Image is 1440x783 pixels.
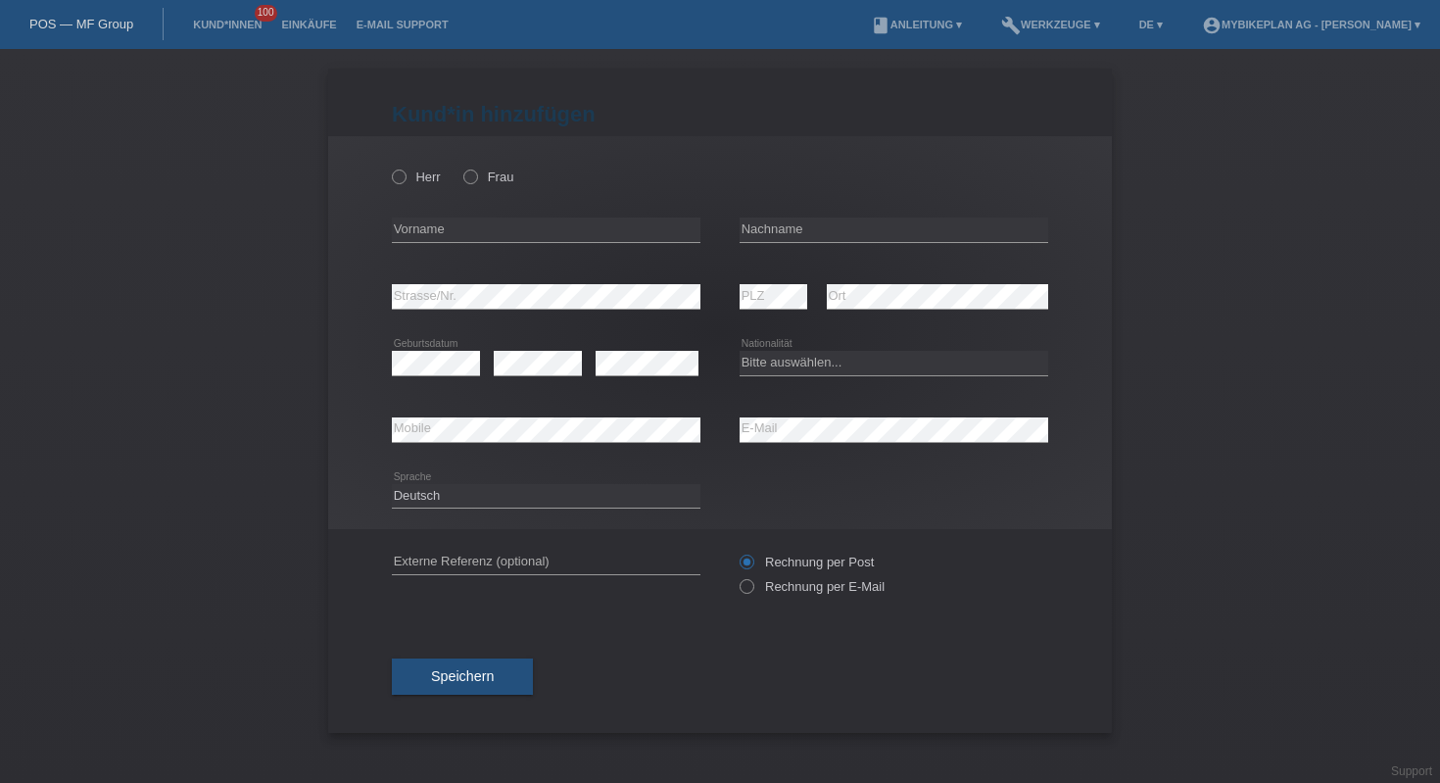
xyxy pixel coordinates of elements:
input: Herr [392,170,405,182]
i: book [871,16,890,35]
span: 100 [255,5,278,22]
input: Rechnung per Post [740,555,752,579]
span: Speichern [431,668,494,684]
label: Rechnung per E-Mail [740,579,885,594]
button: Speichern [392,659,533,696]
a: bookAnleitung ▾ [861,19,972,30]
h1: Kund*in hinzufügen [392,102,1048,126]
i: account_circle [1202,16,1222,35]
label: Rechnung per Post [740,555,874,569]
a: Kund*innen [183,19,271,30]
a: account_circleMybikeplan AG - [PERSON_NAME] ▾ [1192,19,1430,30]
a: E-Mail Support [347,19,458,30]
a: buildWerkzeuge ▾ [991,19,1110,30]
label: Frau [463,170,513,184]
i: build [1001,16,1021,35]
label: Herr [392,170,441,184]
a: DE ▾ [1129,19,1173,30]
a: POS — MF Group [29,17,133,31]
input: Frau [463,170,476,182]
a: Support [1391,764,1432,778]
a: Einkäufe [271,19,346,30]
input: Rechnung per E-Mail [740,579,752,604]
